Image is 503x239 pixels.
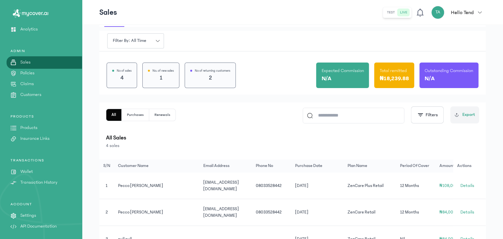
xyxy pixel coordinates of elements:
p: 1 [148,73,174,83]
span: Details [460,209,474,215]
p: Sales [99,7,117,18]
p: Policies [20,70,34,77]
button: test [384,9,397,16]
button: Filter by: all time [107,33,164,48]
button: Export [450,106,479,123]
td: Pecco [PERSON_NAME] [114,173,199,199]
th: Phone no [252,159,291,173]
p: No of returning customers [195,68,230,73]
p: Settings [20,212,36,219]
th: Purchase date [291,159,344,173]
th: Period of cover [396,159,435,173]
p: 4 sales [106,142,479,149]
p: ₦18,239.88 [379,74,409,83]
p: No. of new sales [152,68,174,73]
th: Email address [199,159,252,173]
button: Details [457,207,477,217]
span: 2 [106,210,108,214]
td: 08033528442 [252,173,291,199]
span: Filter by: all time [109,37,150,44]
button: TAHello Tend [431,6,486,19]
td: ZenCare Plus Retail [344,173,396,199]
p: Wallet [20,168,33,175]
p: Expected Commission [321,67,364,74]
td: [EMAIL_ADDRESS][DOMAIN_NAME] [199,199,252,226]
td: ZenCare Retail [344,199,396,226]
p: Total remitted [379,67,407,74]
th: Plan name [344,159,396,173]
span: 1 [106,183,108,188]
td: Pecco [PERSON_NAME] [114,199,199,226]
p: All Sales [106,133,479,142]
th: Amount paid [435,159,478,173]
button: Renewals [149,109,175,121]
p: N/A [425,74,435,83]
p: API Documentation [20,223,57,230]
p: Transaction History [20,179,57,186]
p: Products [20,124,37,131]
td: [DATE] [291,173,344,199]
p: Claims [20,81,34,87]
td: 12 Months [396,173,435,199]
p: 2 [190,73,230,83]
button: Purchases [122,109,149,121]
p: Sales [20,59,30,66]
button: Details [457,180,477,191]
p: No of sales [117,68,131,73]
td: 08033528442 [252,199,291,226]
span: Export [462,111,475,118]
span: Details [460,182,474,189]
div: TA [431,6,444,19]
span: ₦84,000 [439,210,456,214]
p: Outstanding Commission [425,67,473,74]
button: All [106,109,122,121]
p: N/A [321,74,332,83]
button: live [397,9,410,16]
td: 12 Months [396,199,435,226]
th: Customer Name [114,159,199,173]
th: S/N [99,159,114,173]
p: Analytics [20,26,38,33]
p: Customers [20,91,41,98]
p: Insurance Links [20,135,50,142]
td: [EMAIL_ADDRESS][DOMAIN_NAME] [199,173,252,199]
p: 4 [112,73,131,83]
button: Filters [411,106,444,123]
p: Hello Tend [451,9,474,16]
span: ₦108,000 [439,183,458,188]
td: [DATE] [291,199,344,226]
th: Actions [453,159,486,173]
